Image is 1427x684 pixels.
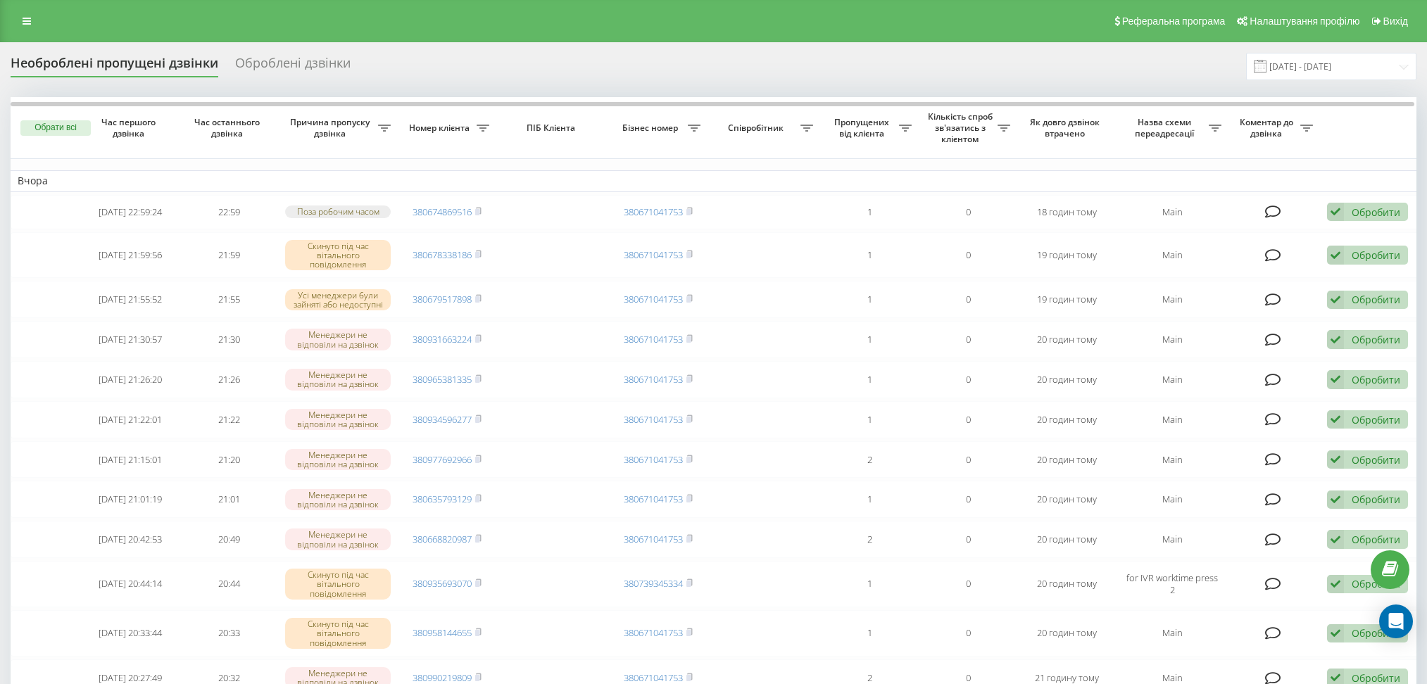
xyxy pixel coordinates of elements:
td: [DATE] 20:42:53 [81,521,180,558]
div: Обробити [1352,493,1400,506]
a: 380671041753 [624,248,683,261]
a: 380965381335 [413,373,472,386]
a: 380671041753 [624,453,683,466]
span: Причина пропуску дзвінка [285,117,378,139]
td: Main [1116,361,1228,398]
td: 21:55 [180,281,278,318]
span: Номер клієнта [405,122,477,134]
td: 2 [820,521,919,558]
td: 21:59 [180,232,278,279]
td: 1 [820,610,919,657]
div: Менеджери не відповіли на дзвінок [285,329,391,350]
div: Менеджери не відповіли на дзвінок [285,409,391,430]
a: 380668820987 [413,533,472,545]
div: Поза робочим часом [285,205,391,217]
div: Open Intercom Messenger [1379,604,1413,638]
td: 1 [820,561,919,607]
div: Менеджери не відповіли на дзвінок [285,369,391,390]
div: Менеджери не відповіли на дзвінок [285,528,391,550]
div: Обробити [1352,293,1400,306]
a: 380934596277 [413,413,472,426]
td: 2 [820,441,919,479]
a: 380671041753 [624,626,683,639]
a: 380958144655 [413,626,472,639]
td: 20 годин тому [1017,321,1116,358]
td: 20 годин тому [1017,401,1116,438]
span: Налаштування профілю [1250,15,1359,27]
td: [DATE] 21:30:57 [81,321,180,358]
td: 1 [820,195,919,229]
td: 20:33 [180,610,278,657]
td: 20:49 [180,521,278,558]
td: [DATE] 20:33:44 [81,610,180,657]
div: Обробити [1352,248,1400,262]
td: 0 [919,401,1017,438]
a: 380671041753 [624,373,683,386]
td: Main [1116,232,1228,279]
td: 20:44 [180,561,278,607]
a: 380679517898 [413,293,472,305]
td: [DATE] 21:15:01 [81,441,180,479]
a: 380671041753 [624,293,683,305]
div: Усі менеджери були зайняті або недоступні [285,289,391,310]
td: 21:22 [180,401,278,438]
td: 21:20 [180,441,278,479]
div: Менеджери не відповіли на дзвінок [285,449,391,470]
td: 20 годин тому [1017,610,1116,657]
span: Назва схеми переадресації [1123,117,1209,139]
td: 0 [919,232,1017,279]
td: [DATE] 21:26:20 [81,361,180,398]
div: Обробити [1352,577,1400,590]
td: Main [1116,481,1228,518]
div: Обробити [1352,373,1400,386]
span: ПІБ Клієнта [508,122,597,134]
td: 0 [919,610,1017,657]
a: 380671041753 [624,413,683,426]
div: Скинуто під час вітального повідомлення [285,618,391,649]
td: 21:30 [180,321,278,358]
td: 19 годин тому [1017,281,1116,318]
a: 380931663224 [413,333,472,346]
a: 380674869516 [413,205,472,218]
td: 1 [820,321,919,358]
td: Main [1116,195,1228,229]
div: Оброблені дзвінки [235,56,351,77]
td: [DATE] 22:59:24 [81,195,180,229]
td: 0 [919,321,1017,358]
div: Необроблені пропущені дзвінки [11,56,218,77]
td: 1 [820,481,919,518]
a: 380671041753 [624,333,683,346]
td: 1 [820,232,919,279]
td: 22:59 [180,195,278,229]
div: Скинуто під час вітального повідомлення [285,569,391,600]
div: Обробити [1352,453,1400,467]
a: 380990219809 [413,671,472,684]
td: 21:01 [180,481,278,518]
td: Main [1116,401,1228,438]
td: 20 годин тому [1017,441,1116,479]
td: 0 [919,561,1017,607]
td: 0 [919,195,1017,229]
div: Скинуто під час вітального повідомлення [285,240,391,271]
td: 20 годин тому [1017,361,1116,398]
td: 21:26 [180,361,278,398]
td: 0 [919,281,1017,318]
td: 1 [820,361,919,398]
div: Менеджери не відповіли на дзвінок [285,489,391,510]
td: Main [1116,281,1228,318]
td: Main [1116,441,1228,479]
td: 0 [919,361,1017,398]
span: Вихід [1383,15,1408,27]
td: 18 годин тому [1017,195,1116,229]
span: Час першого дзвінка [92,117,168,139]
td: 20 годин тому [1017,481,1116,518]
td: [DATE] 21:22:01 [81,401,180,438]
div: Обробити [1352,533,1400,546]
a: 380635793129 [413,493,472,505]
td: [DATE] 21:55:52 [81,281,180,318]
td: 0 [919,441,1017,479]
a: 380678338186 [413,248,472,261]
td: Main [1116,610,1228,657]
td: 0 [919,481,1017,518]
td: 1 [820,281,919,318]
